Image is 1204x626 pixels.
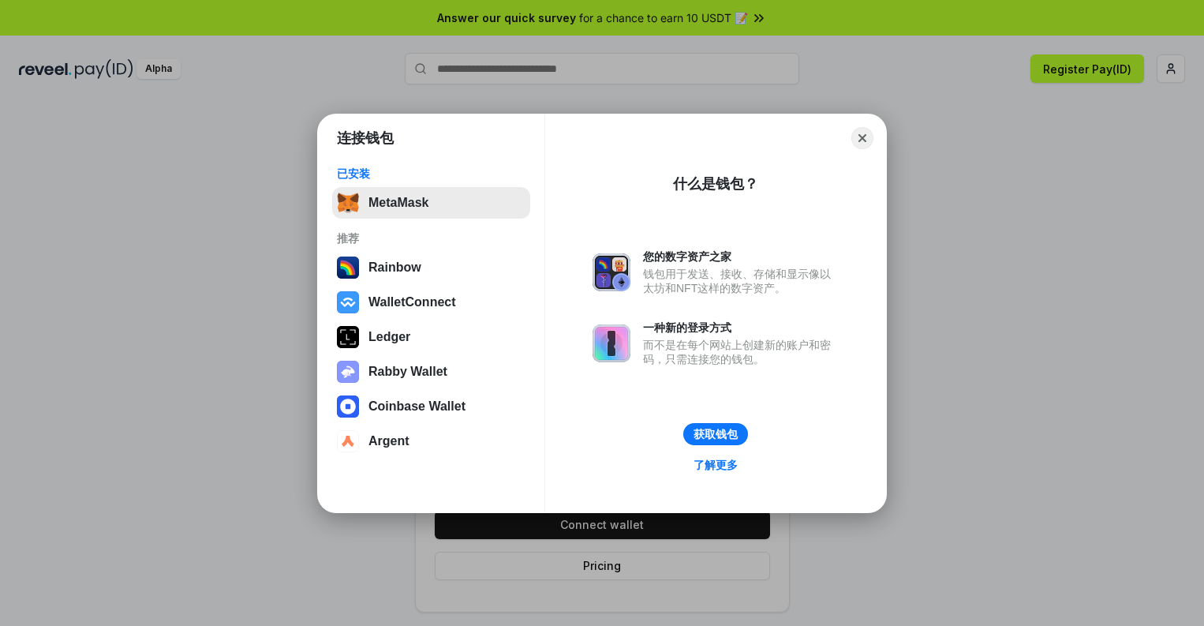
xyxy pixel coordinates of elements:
div: Ledger [368,330,410,344]
a: 了解更多 [684,455,747,475]
img: svg+xml,%3Csvg%20width%3D%2228%22%20height%3D%2228%22%20viewBox%3D%220%200%2028%2028%22%20fill%3D... [337,291,359,313]
div: Rainbow [368,261,421,275]
img: svg+xml,%3Csvg%20width%3D%22120%22%20height%3D%22120%22%20viewBox%3D%220%200%20120%20120%22%20fil... [337,257,359,279]
div: Argent [368,434,409,448]
button: 获取钱包 [683,423,748,445]
button: Rainbow [332,252,530,283]
button: Close [851,127,873,149]
button: Rabby Wallet [332,356,530,388]
button: Coinbase Wallet [332,391,530,422]
div: 已安装 [337,167,525,181]
img: svg+xml,%3Csvg%20xmlns%3D%22http%3A%2F%2Fwww.w3.org%2F2000%2Fsvg%22%20fill%3D%22none%22%20viewBox... [593,253,630,291]
div: WalletConnect [368,295,456,309]
div: 一种新的登录方式 [643,320,839,335]
div: MetaMask [368,196,428,210]
div: 您的数字资产之家 [643,249,839,264]
button: Argent [332,425,530,457]
div: 什么是钱包？ [673,174,758,193]
img: svg+xml,%3Csvg%20width%3D%2228%22%20height%3D%2228%22%20viewBox%3D%220%200%2028%2028%22%20fill%3D... [337,430,359,452]
div: 钱包用于发送、接收、存储和显示像以太坊和NFT这样的数字资产。 [643,267,839,295]
div: Rabby Wallet [368,365,447,379]
div: 推荐 [337,231,525,246]
img: svg+xml,%3Csvg%20fill%3D%22none%22%20height%3D%2233%22%20viewBox%3D%220%200%2035%2033%22%20width%... [337,192,359,214]
div: 而不是在每个网站上创建新的账户和密码，只需连接您的钱包。 [643,338,839,366]
div: 获取钱包 [694,427,738,441]
button: Ledger [332,321,530,353]
img: svg+xml,%3Csvg%20width%3D%2228%22%20height%3D%2228%22%20viewBox%3D%220%200%2028%2028%22%20fill%3D... [337,395,359,418]
div: Coinbase Wallet [368,399,466,414]
button: MetaMask [332,187,530,219]
img: svg+xml,%3Csvg%20xmlns%3D%22http%3A%2F%2Fwww.w3.org%2F2000%2Fsvg%22%20width%3D%2228%22%20height%3... [337,326,359,348]
button: WalletConnect [332,287,530,318]
img: svg+xml,%3Csvg%20xmlns%3D%22http%3A%2F%2Fwww.w3.org%2F2000%2Fsvg%22%20fill%3D%22none%22%20viewBox... [337,361,359,383]
h1: 连接钱包 [337,129,394,148]
div: 了解更多 [694,458,738,472]
img: svg+xml,%3Csvg%20xmlns%3D%22http%3A%2F%2Fwww.w3.org%2F2000%2Fsvg%22%20fill%3D%22none%22%20viewBox... [593,324,630,362]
